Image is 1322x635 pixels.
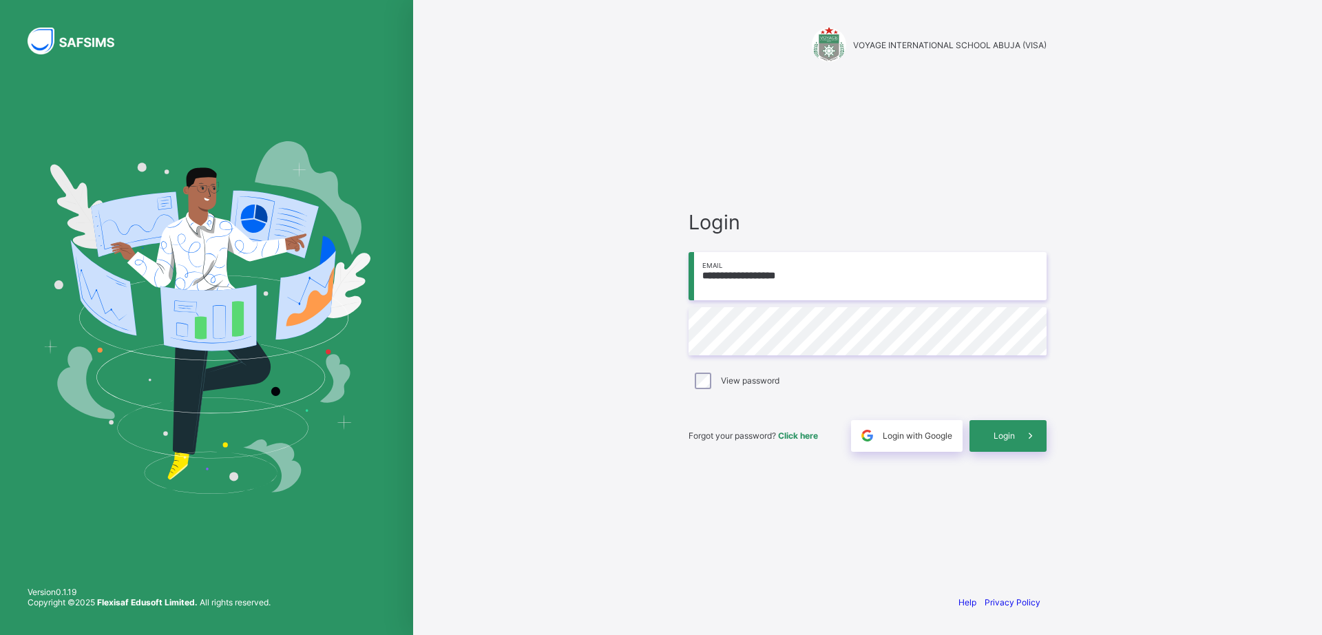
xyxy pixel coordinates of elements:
span: Login [994,430,1015,441]
a: Click here [778,430,818,441]
img: Hero Image [43,141,370,494]
span: Login with Google [883,430,952,441]
span: Version 0.1.19 [28,587,271,597]
img: google.396cfc9801f0270233282035f929180a.svg [859,428,875,444]
span: Login [689,210,1047,234]
a: Help [958,597,976,607]
label: View password [721,375,779,386]
span: VOYAGE INTERNATIONAL SCHOOL ABUJA (VISA) [853,40,1047,50]
span: Copyright © 2025 All rights reserved. [28,597,271,607]
img: SAFSIMS Logo [28,28,131,54]
a: Privacy Policy [985,597,1040,607]
span: Forgot your password? [689,430,818,441]
strong: Flexisaf Edusoft Limited. [97,597,198,607]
